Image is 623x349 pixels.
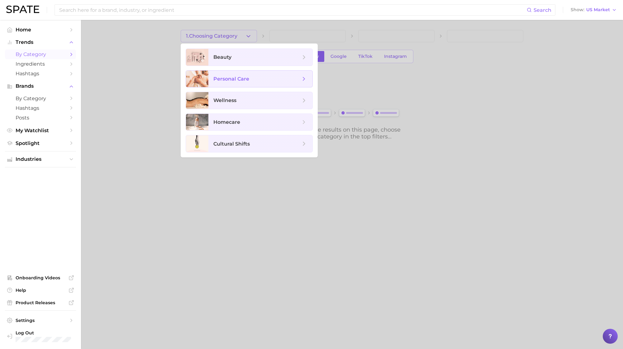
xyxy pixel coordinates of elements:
span: Brands [16,83,65,89]
a: by Category [5,94,76,103]
a: Hashtags [5,69,76,78]
span: Help [16,287,65,293]
span: Search [534,7,551,13]
span: Ingredients [16,61,65,67]
span: Product Releases [16,300,65,305]
a: Help [5,286,76,295]
a: Hashtags [5,103,76,113]
a: Settings [5,316,76,325]
input: Search here for a brand, industry, or ingredient [59,5,527,15]
span: US Market [586,8,610,12]
span: Show [571,8,584,12]
button: Brands [5,81,76,91]
a: Home [5,25,76,35]
span: by Category [16,95,65,101]
span: by Category [16,51,65,57]
span: Onboarding Videos [16,275,65,281]
ul: 1.Choosing Category [181,44,318,157]
span: wellness [213,97,236,103]
span: Hashtags [16,105,65,111]
span: Spotlight [16,140,65,146]
button: ShowUS Market [569,6,618,14]
span: homecare [213,119,240,125]
span: beauty [213,54,231,60]
img: SPATE [6,6,39,13]
a: My Watchlist [5,126,76,135]
a: Spotlight [5,138,76,148]
span: personal care [213,76,249,82]
span: Settings [16,318,65,323]
span: Hashtags [16,71,65,77]
a: Onboarding Videos [5,273,76,282]
button: Trends [5,38,76,47]
a: Log out. Currently logged in with e-mail hslocum@essentialingredients.com. [5,328,76,344]
span: My Watchlist [16,128,65,133]
a: by Category [5,49,76,59]
span: Log Out [16,330,94,336]
span: cultural shifts [213,141,250,147]
a: Posts [5,113,76,123]
span: Trends [16,40,65,45]
span: Posts [16,115,65,121]
a: Ingredients [5,59,76,69]
span: Industries [16,156,65,162]
a: Product Releases [5,298,76,307]
button: Industries [5,155,76,164]
span: Home [16,27,65,33]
